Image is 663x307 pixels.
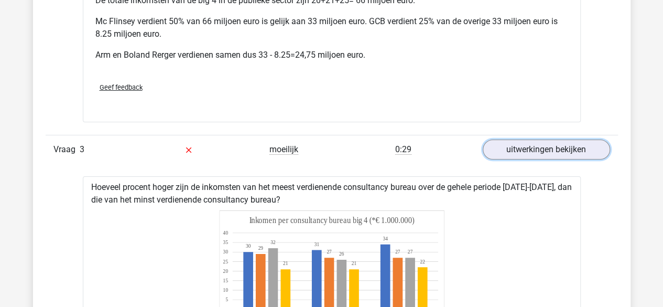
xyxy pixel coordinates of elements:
[270,239,276,246] tspan: 32
[223,268,228,274] tspan: 20
[420,258,425,264] tspan: 22
[223,287,228,293] tspan: 10
[269,144,298,155] span: moeilijk
[53,143,80,156] span: Vraag
[225,297,228,303] tspan: 5
[258,245,263,251] tspan: 29
[223,277,228,283] tspan: 15
[395,144,411,155] span: 0:29
[80,144,84,154] span: 3
[249,216,414,226] tspan: Inkomen per consultancy bureau big 4 (*€ 1.000.000)
[407,249,412,255] tspan: 27
[339,250,344,257] tspan: 26
[223,258,228,264] tspan: 25
[327,249,400,255] tspan: 2727
[282,260,356,267] tspan: 2121
[100,83,143,91] span: Geef feedback
[223,239,228,246] tspan: 35
[223,249,228,255] tspan: 30
[223,229,228,236] tspan: 40
[95,15,568,40] p: Mc Flinsey verdient 50% van 66 miljoen euro is gelijk aan 33 miljoen euro. GCB verdient 25% van d...
[383,235,388,241] tspan: 34
[245,243,251,249] tspan: 30
[314,241,319,247] tspan: 31
[483,140,610,160] a: uitwerkingen bekijken
[95,49,568,61] p: Arm en Boland Rerger verdienen samen dus 33 - 8.25=24,75 miljoen euro.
